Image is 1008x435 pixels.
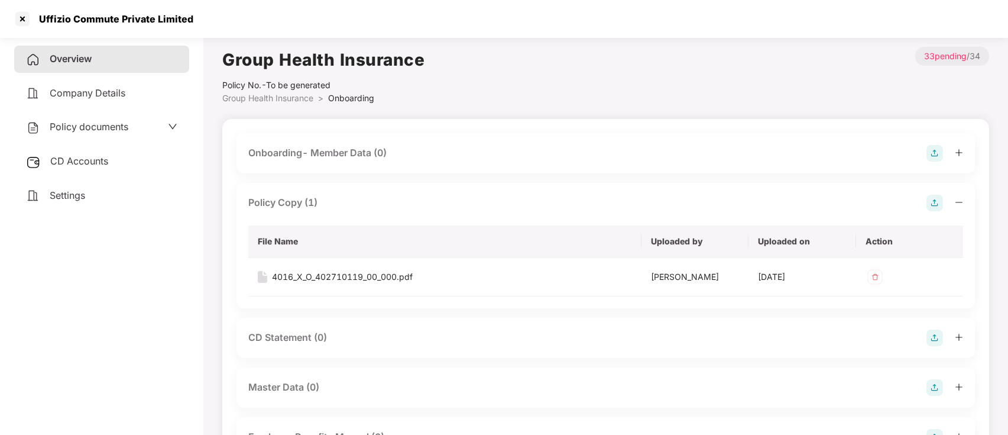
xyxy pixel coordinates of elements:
img: svg+xml;base64,PHN2ZyB4bWxucz0iaHR0cDovL3d3dy53My5vcmcvMjAwMC9zdmciIHdpZHRoPSIyOCIgaGVpZ2h0PSIyOC... [926,379,943,396]
div: Onboarding- Member Data (0) [248,146,387,160]
span: plus [955,383,963,391]
span: Onboarding [328,93,374,103]
img: svg+xml;base64,PHN2ZyB4bWxucz0iaHR0cDovL3d3dy53My5vcmcvMjAwMC9zdmciIHdpZHRoPSIyNCIgaGVpZ2h0PSIyNC... [26,121,40,135]
span: down [168,122,177,131]
div: CD Statement (0) [248,330,327,345]
div: Uffizio Commute Private Limited [32,13,193,25]
th: File Name [248,225,641,258]
img: svg+xml;base64,PHN2ZyB4bWxucz0iaHR0cDovL3d3dy53My5vcmcvMjAwMC9zdmciIHdpZHRoPSIyOCIgaGVpZ2h0PSIyOC... [926,195,943,211]
span: plus [955,149,963,157]
img: svg+xml;base64,PHN2ZyB4bWxucz0iaHR0cDovL3d3dy53My5vcmcvMjAwMC9zdmciIHdpZHRoPSIyNCIgaGVpZ2h0PSIyNC... [26,53,40,67]
th: Action [856,225,963,258]
span: Overview [50,53,92,65]
span: plus [955,333,963,341]
img: svg+xml;base64,PHN2ZyB3aWR0aD0iMjUiIGhlaWdodD0iMjQiIHZpZXdCb3g9IjAgMCAyNSAyNCIgZmlsbD0ibm9uZSIgeG... [26,155,41,169]
p: / 34 [915,47,989,66]
div: [DATE] [758,270,846,283]
span: Group Health Insurance [222,93,313,103]
div: Policy No.- To be generated [222,79,424,92]
div: [PERSON_NAME] [651,270,739,283]
div: Policy Copy (1) [248,195,317,210]
span: CD Accounts [50,155,108,167]
th: Uploaded on [748,225,855,258]
img: svg+xml;base64,PHN2ZyB4bWxucz0iaHR0cDovL3d3dy53My5vcmcvMjAwMC9zdmciIHdpZHRoPSIyNCIgaGVpZ2h0PSIyNC... [26,86,40,101]
img: svg+xml;base64,PHN2ZyB4bWxucz0iaHR0cDovL3d3dy53My5vcmcvMjAwMC9zdmciIHdpZHRoPSIyOCIgaGVpZ2h0PSIyOC... [926,330,943,346]
img: svg+xml;base64,PHN2ZyB4bWxucz0iaHR0cDovL3d3dy53My5vcmcvMjAwMC9zdmciIHdpZHRoPSIzMiIgaGVpZ2h0PSIzMi... [866,268,884,286]
img: svg+xml;base64,PHN2ZyB4bWxucz0iaHR0cDovL3d3dy53My5vcmcvMjAwMC9zdmciIHdpZHRoPSIxNiIgaGVpZ2h0PSIyMC... [258,271,267,283]
span: Settings [50,189,85,201]
span: > [318,93,323,103]
span: minus [955,198,963,207]
h1: Group Health Insurance [222,47,424,73]
img: svg+xml;base64,PHN2ZyB4bWxucz0iaHR0cDovL3d3dy53My5vcmcvMjAwMC9zdmciIHdpZHRoPSIyOCIgaGVpZ2h0PSIyOC... [926,145,943,162]
span: Policy documents [50,121,128,133]
div: 4016_X_O_402710119_00_000.pdf [272,270,413,283]
img: svg+xml;base64,PHN2ZyB4bWxucz0iaHR0cDovL3d3dy53My5vcmcvMjAwMC9zdmciIHdpZHRoPSIyNCIgaGVpZ2h0PSIyNC... [26,189,40,203]
span: Company Details [50,87,125,99]
th: Uploaded by [641,225,748,258]
div: Master Data (0) [248,380,319,395]
span: 33 pending [924,51,967,61]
